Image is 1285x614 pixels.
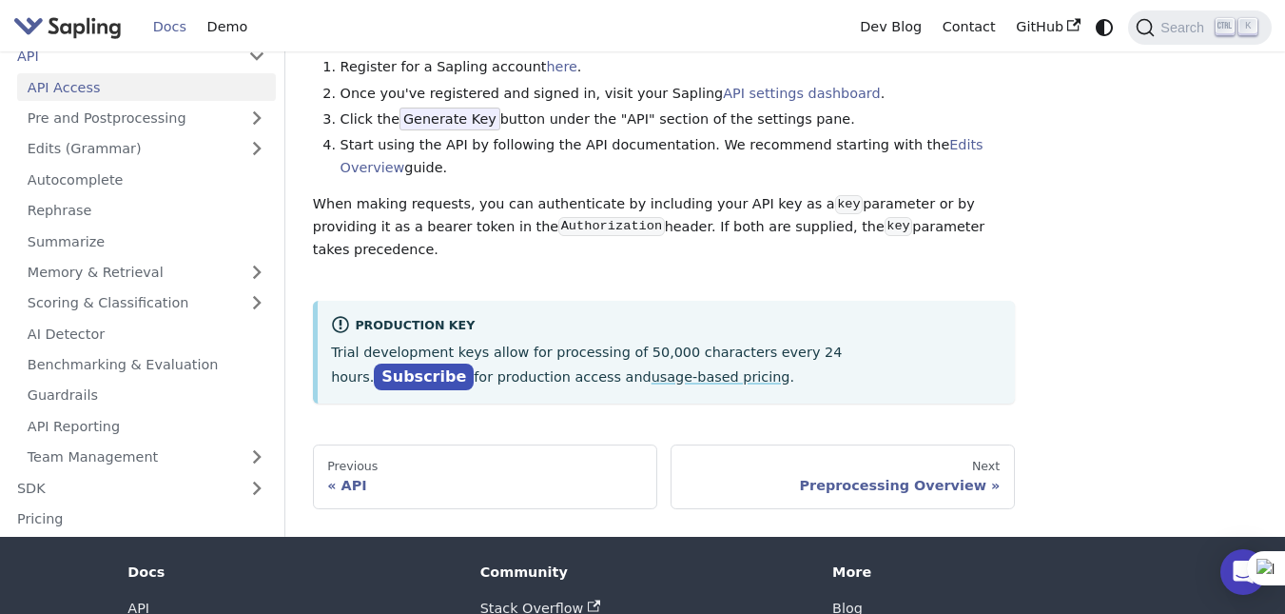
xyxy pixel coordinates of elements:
a: Subscribe [374,364,474,391]
a: Autocomplete [17,166,276,193]
a: Edits (Grammar) [17,135,276,163]
button: Expand sidebar category 'SDK' [238,474,276,502]
div: Production Key [331,315,1001,338]
a: Custom Models [7,536,276,564]
p: Trial development keys allow for processing of 50,000 characters every 24 hours. for production a... [331,342,1001,389]
div: More [832,564,1158,581]
button: Switch between dark and light mode (currently system mode) [1091,13,1119,41]
a: API Reporting [17,412,276,440]
a: usage-based pricing [652,369,790,385]
div: Docs [127,564,453,581]
a: SDK [7,474,238,502]
code: key [835,195,863,214]
li: Click the button under the "API" section of the settings pane. [341,109,1015,131]
a: Contact [932,12,1006,42]
a: GitHub [1005,12,1090,42]
span: Generate Key [399,108,500,130]
a: API Access [17,73,276,101]
a: Benchmarking & Evaluation [17,350,276,378]
a: Team Management [17,443,276,470]
kbd: K [1238,18,1257,35]
div: Preprocessing Overview [685,477,1000,494]
li: Start using the API by following the API documentation. We recommend starting with the guide. [341,134,1015,180]
a: Docs [143,12,197,42]
a: NextPreprocessing Overview [671,445,1015,509]
a: Demo [197,12,258,42]
li: Register for a Sapling account . [341,56,1015,79]
a: AI Detector [17,320,276,347]
button: Search (Ctrl+K) [1128,10,1271,45]
a: API [7,43,238,70]
li: Once you've registered and signed in, visit your Sapling . [341,83,1015,106]
a: Summarize [17,228,276,255]
a: Memory & Retrieval [17,258,276,286]
a: Pre and Postprocessing [17,104,276,131]
div: Community [480,564,806,581]
a: Rephrase [17,196,276,224]
button: Collapse sidebar category 'API' [238,43,276,70]
a: Dev Blog [849,12,931,42]
a: Pricing [7,505,276,532]
p: When making requests, you can authenticate by including your API key as a parameter or by providi... [313,193,1015,261]
div: API [327,477,642,494]
div: Previous [327,459,642,474]
img: Sapling.ai [13,13,122,41]
nav: Docs pages [313,445,1015,509]
a: Scoring & Classification [17,289,276,317]
a: API settings dashboard [723,86,880,101]
span: Search [1155,20,1216,35]
div: Next [685,459,1000,474]
a: Sapling.ai [13,13,128,41]
div: Open Intercom Messenger [1220,549,1266,595]
code: key [885,217,912,236]
code: Authorization [558,217,664,236]
a: Guardrails [17,382,276,409]
a: PreviousAPI [313,445,657,509]
a: here [546,59,576,74]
